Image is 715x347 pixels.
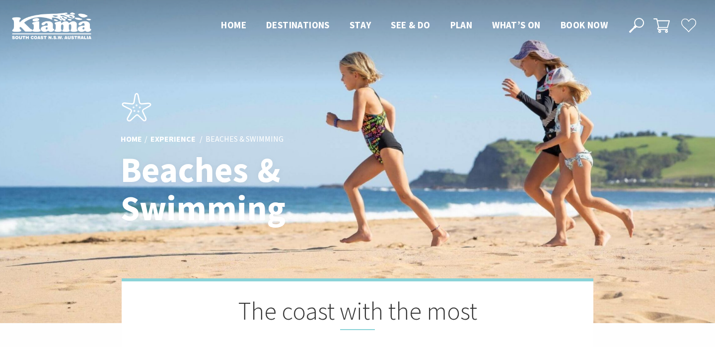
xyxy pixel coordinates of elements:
[350,19,371,31] span: Stay
[492,19,541,31] span: What’s On
[561,19,608,31] span: Book now
[206,133,284,146] li: Beaches & Swimming
[121,151,401,228] h1: Beaches & Swimming
[171,296,544,330] h2: The coast with the most
[391,19,430,31] span: See & Do
[121,134,142,145] a: Home
[211,17,618,34] nav: Main Menu
[12,12,91,39] img: Kiama Logo
[266,19,330,31] span: Destinations
[221,19,246,31] span: Home
[450,19,473,31] span: Plan
[150,134,196,145] a: Experience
